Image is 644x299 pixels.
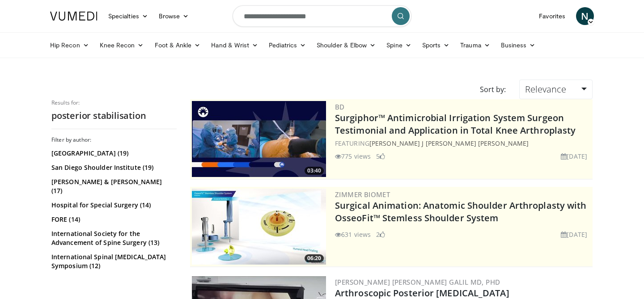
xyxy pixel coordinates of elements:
a: Hip Recon [45,36,94,54]
span: Relevance [525,83,566,95]
li: 775 views [335,152,371,161]
a: N [576,7,594,25]
li: 631 views [335,230,371,239]
span: 03:40 [305,167,324,175]
a: 03:40 [192,101,326,177]
a: BD [335,102,345,111]
a: San Diego Shoulder Institute (19) [51,163,174,172]
img: 84e7f812-2061-4fff-86f6-cdff29f66ef4.300x170_q85_crop-smart_upscale.jpg [192,189,326,265]
a: International Spinal [MEDICAL_DATA] Symposium (12) [51,253,174,270]
a: Hand & Wrist [206,36,263,54]
h2: posterior stabilisation [51,110,177,122]
li: 2 [376,230,385,239]
img: VuMedi Logo [50,12,97,21]
a: [GEOGRAPHIC_DATA] (19) [51,149,174,158]
a: Spine [381,36,416,54]
a: Zimmer Biomet [335,190,390,199]
div: FEATURING [335,139,591,148]
a: International Society for the Advancement of Spine Surgery (13) [51,229,174,247]
h3: Filter by author: [51,136,177,143]
a: Foot & Ankle [149,36,206,54]
input: Search topics, interventions [233,5,411,27]
a: Shoulder & Elbow [311,36,381,54]
a: Pediatrics [263,36,311,54]
li: [DATE] [561,230,587,239]
a: Relevance [519,80,593,99]
a: Surgical Animation: Anatomic Shoulder Arthroplasty with OsseoFit™ Stemless Shoulder System [335,199,587,224]
a: Favorites [534,7,571,25]
a: [PERSON_NAME] & [PERSON_NAME] (17) [51,177,174,195]
a: Sports [417,36,455,54]
a: Hospital for Special Surgery (14) [51,201,174,210]
p: Results for: [51,99,177,106]
a: 06:20 [192,189,326,265]
a: [PERSON_NAME] J [PERSON_NAME] [PERSON_NAME] [369,139,529,147]
a: Browse [153,7,195,25]
a: Specialties [103,7,153,25]
a: Arthroscopic Posterior [MEDICAL_DATA] [335,287,509,299]
div: Sort by: [473,80,513,99]
span: 06:20 [305,254,324,262]
a: FORE (14) [51,215,174,224]
img: 70422da6-974a-44ac-bf9d-78c82a89d891.300x170_q85_crop-smart_upscale.jpg [192,101,326,177]
a: Trauma [455,36,496,54]
a: Surgiphor™ Antimicrobial Irrigation System Surgeon Testimonial and Application in Total Knee Arth... [335,112,576,136]
li: 5 [376,152,385,161]
a: Knee Recon [94,36,149,54]
li: [DATE] [561,152,587,161]
a: [PERSON_NAME] [PERSON_NAME] Galil MD, PhD [335,278,500,286]
a: Business [496,36,541,54]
